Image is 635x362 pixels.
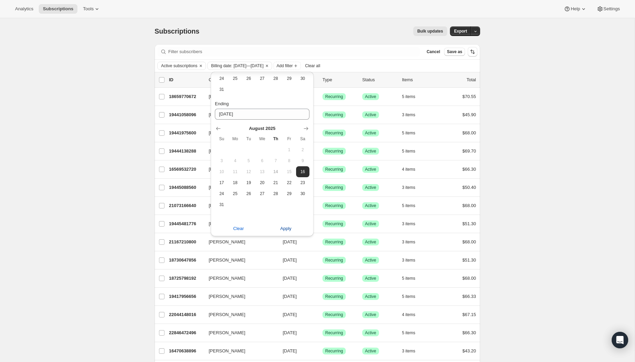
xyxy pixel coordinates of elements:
button: 3 items [402,255,423,265]
span: Save as [447,49,462,55]
span: 8 [285,158,293,164]
span: 29 [285,76,293,81]
button: Bulk updates [413,26,447,36]
span: Active [365,257,376,263]
button: Thursday August 7 2025 [269,155,282,166]
span: [PERSON_NAME] [209,293,245,300]
span: [PERSON_NAME] [209,257,245,264]
button: Tuesday August 5 2025 [242,155,255,166]
span: Th [272,136,280,142]
span: 4 [231,158,239,164]
span: Recurring [325,130,343,136]
div: 19441975600[PERSON_NAME][DATE]SuccessRecurringSuccessActive5 items$68.00 [169,128,476,138]
span: 26 [245,191,253,196]
div: 19417956656[PERSON_NAME][DATE]SuccessRecurringSuccessActive5 items$66.33 [169,292,476,301]
span: Recurring [325,348,343,354]
span: $68.00 [462,276,476,281]
span: Active [365,130,376,136]
button: Show previous month, July 2025 [213,124,223,133]
div: IDCustomerBilling DateTypeStatusItemsTotal [169,76,476,83]
button: Friday August 22 2025 [282,177,296,188]
p: 21167210800 [169,239,203,245]
span: [DATE] [283,257,297,263]
span: Ending [215,101,229,106]
span: 11 [231,169,239,174]
span: 5 items [402,203,415,208]
span: [PERSON_NAME] [209,311,245,318]
div: 19444138288[PERSON_NAME][DATE]SuccessRecurringSuccessActive5 items$69.70 [169,146,476,156]
span: 31 [218,202,225,207]
p: 16569532720 [169,166,203,173]
span: $66.30 [462,330,476,335]
span: Recurring [325,148,343,154]
div: 22044148016[PERSON_NAME][DATE]SuccessRecurringSuccessActive4 items$67.15 [169,310,476,319]
span: 12 [245,169,253,174]
button: 5 items [402,292,423,301]
button: Saturday August 2 2025 [296,144,309,155]
button: Sunday August 24 2025 [215,188,228,199]
span: Active subscriptions [161,63,197,69]
button: Sunday August 17 2025 [215,177,228,188]
span: Recurring [325,312,343,317]
button: 5 items [402,146,423,156]
span: Active [365,203,376,208]
th: Tuesday [242,133,255,144]
span: 24 [218,191,225,196]
span: 15 [285,169,293,174]
button: Sunday August 3 2025 [215,155,228,166]
span: 20 [258,180,266,185]
span: 10 [218,169,225,174]
span: Recurring [325,167,343,172]
span: Recurring [325,112,343,118]
span: 4 items [402,312,415,317]
button: Subscriptions [39,4,77,14]
span: Active [365,167,376,172]
button: Settings [593,4,624,14]
span: 3 items [402,239,415,245]
span: Su [218,136,225,142]
button: Friday August 1 2025 [282,144,296,155]
button: Saturday August 23 2025 [296,177,309,188]
span: [DATE] [283,276,297,281]
span: 27 [258,191,266,196]
p: 18730647856 [169,257,203,264]
span: 27 [258,76,266,81]
span: Recurring [325,330,343,336]
span: $66.33 [462,294,476,299]
span: Active [365,276,376,281]
span: Active [365,294,376,299]
button: Sunday August 24 2025 [215,73,228,84]
span: [DATE] [283,348,297,353]
span: 18 [231,180,239,185]
span: Recurring [325,294,343,299]
button: Clear [264,62,270,70]
p: 19444138288 [169,148,203,155]
div: 16470638896[PERSON_NAME][DATE]SuccessRecurringSuccessActive3 items$43.20 [169,346,476,356]
span: Fr [285,136,293,142]
button: 5 items [402,128,423,138]
span: Recurring [325,94,343,99]
button: 4 items [402,165,423,174]
p: 18725798192 [169,275,203,282]
button: Export [450,26,471,36]
span: 5 [245,158,253,164]
button: Wednesday August 27 2025 [255,73,269,84]
span: 21 [272,180,280,185]
button: Wednesday August 27 2025 [255,188,269,199]
span: 3 items [402,257,415,263]
span: $68.00 [462,130,476,135]
div: 19445088560[PERSON_NAME][DATE]SuccessRecurringSuccessActive3 items$50.40 [169,183,476,192]
p: 22846472496 [169,329,203,336]
span: $66.30 [462,167,476,172]
button: Monday August 25 2025 [229,188,242,199]
span: Subscriptions [43,6,73,12]
span: Sa [299,136,307,142]
div: Open Intercom Messenger [612,332,628,348]
p: 22044148016 [169,311,203,318]
span: 29 [285,191,293,196]
button: [PERSON_NAME] [205,237,273,248]
span: Recurring [325,221,343,227]
span: We [258,136,266,142]
button: 3 items [402,346,423,356]
div: 18659770672[PERSON_NAME][DATE]SuccessRecurringSuccessActive5 items$70.55 [169,92,476,101]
